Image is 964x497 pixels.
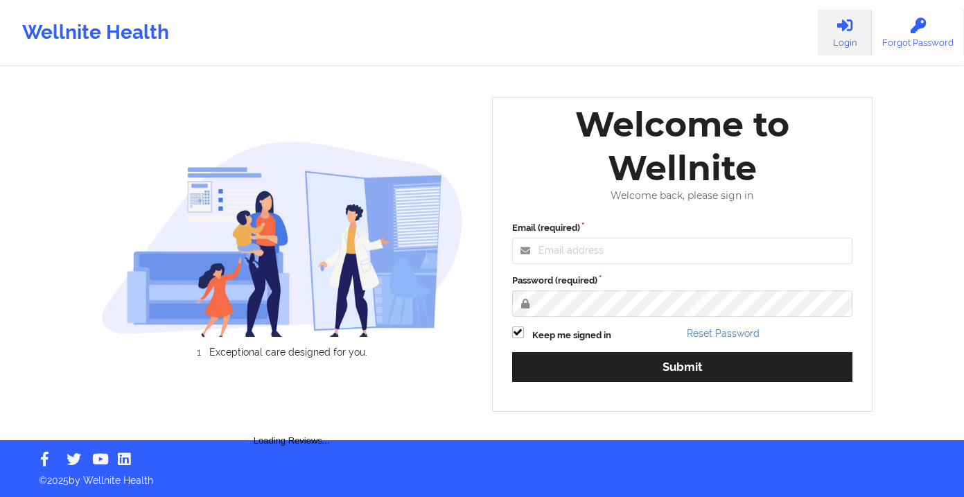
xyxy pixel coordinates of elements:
[101,381,482,448] div: Loading Reviews...
[29,464,935,487] p: © 2025 by Wellnite Health
[687,328,760,339] a: Reset Password
[818,10,872,55] a: Login
[101,141,463,337] img: wellnite-auth-hero_200.c722682e.png
[512,274,853,288] label: Password (required)
[512,221,853,235] label: Email (required)
[502,190,863,202] div: Welcome back, please sign in
[512,238,853,264] input: Email address
[114,347,463,358] li: Exceptional care designed for you.
[872,10,964,55] a: Forgot Password
[512,352,853,382] button: Submit
[502,103,863,190] div: Welcome to Wellnite
[532,329,611,342] label: Keep me signed in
